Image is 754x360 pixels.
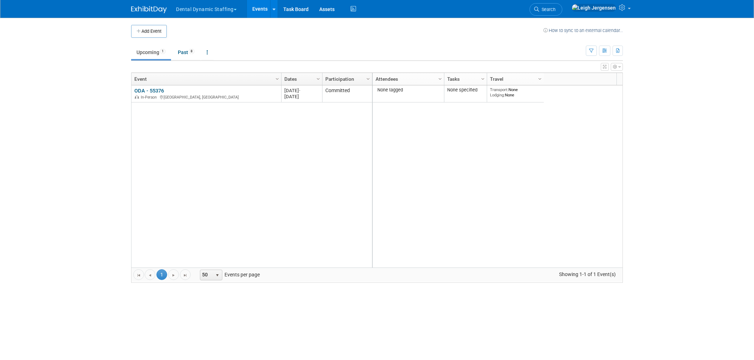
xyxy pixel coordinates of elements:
[182,272,188,278] span: Go to the last page
[284,73,317,85] a: Dates
[315,76,321,82] span: Column Settings
[141,95,159,100] span: In-Person
[147,272,153,278] span: Go to the previous page
[131,6,167,13] img: ExhibitDay
[376,73,439,85] a: Attendees
[160,49,166,54] span: 1
[135,95,139,99] img: In-Person Event
[480,76,486,82] span: Column Settings
[168,269,179,280] a: Go to the next page
[172,46,200,59] a: Past8
[530,3,562,16] a: Search
[365,76,371,82] span: Column Settings
[490,87,541,97] div: None None
[133,269,144,280] a: Go to the first page
[191,269,267,280] span: Events per page
[322,85,372,102] td: Committed
[437,73,444,84] a: Column Settings
[536,73,544,84] a: Column Settings
[325,73,367,85] a: Participation
[447,73,482,85] a: Tasks
[447,87,484,93] div: None specified
[284,94,319,100] div: [DATE]
[188,49,195,54] span: 8
[437,76,443,82] span: Column Settings
[490,73,539,85] a: Travel
[134,88,164,94] a: ODA - 55376
[134,94,278,100] div: [GEOGRAPHIC_DATA], [GEOGRAPHIC_DATA]
[376,87,441,93] div: None tagged
[145,269,155,280] a: Go to the previous page
[200,270,212,280] span: 50
[553,269,623,279] span: Showing 1-1 of 1 Event(s)
[539,7,556,12] span: Search
[180,269,191,280] a: Go to the last page
[572,4,616,12] img: Leigh Jergensen
[543,28,623,33] a: How to sync to an external calendar...
[490,92,505,97] span: Lodging:
[479,73,487,84] a: Column Settings
[284,88,319,94] div: [DATE]
[274,76,280,82] span: Column Settings
[315,73,322,84] a: Column Settings
[215,272,220,278] span: select
[171,272,176,278] span: Go to the next page
[490,87,508,92] span: Transport:
[131,25,167,38] button: Add Event
[299,88,300,93] span: -
[537,76,543,82] span: Column Settings
[136,272,141,278] span: Go to the first page
[134,73,277,85] a: Event
[274,73,282,84] a: Column Settings
[131,46,171,59] a: Upcoming1
[156,269,167,280] span: 1
[365,73,372,84] a: Column Settings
